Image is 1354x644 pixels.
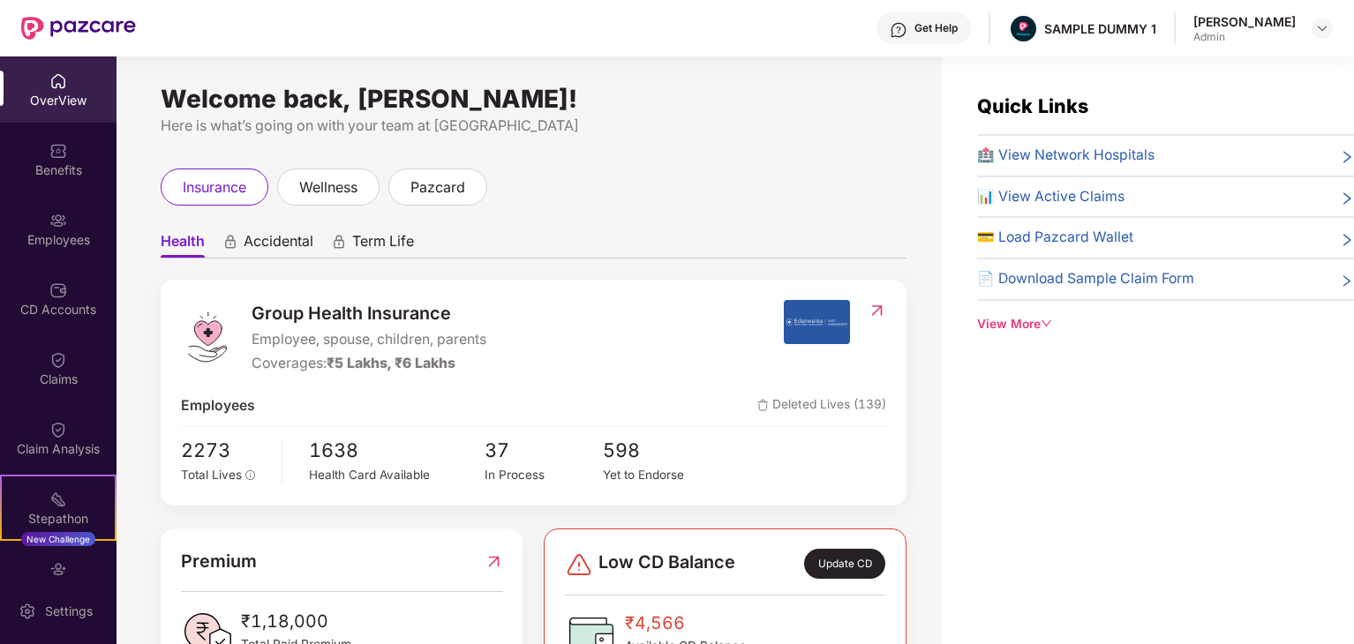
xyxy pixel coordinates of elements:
[410,176,465,198] span: pazcard
[49,72,67,90] img: svg+xml;base64,PHN2ZyBpZD0iSG9tZSIgeG1sbnM9Imh0dHA6Ly93d3cudzMub3JnLzIwMDAvc3ZnIiB3aWR0aD0iMjAiIG...
[181,548,257,575] span: Premium
[2,510,115,528] div: Stepathon
[1041,318,1053,330] span: down
[804,549,885,579] div: Update CD
[1340,272,1354,290] span: right
[21,17,136,40] img: New Pazcare Logo
[757,400,769,411] img: deleteIcon
[1315,21,1329,35] img: svg+xml;base64,PHN2ZyBpZD0iRHJvcGRvd24tMzJ4MzIiIHhtbG5zPSJodHRwOi8vd3d3LnczLm9yZy8yMDAwL3N2ZyIgd2...
[49,490,67,508] img: svg+xml;base64,PHN2ZyB4bWxucz0iaHR0cDovL3d3dy53My5vcmcvMjAwMC9zdmciIHdpZHRoPSIyMSIgaGVpZ2h0PSIyMC...
[299,176,357,198] span: wellness
[1340,148,1354,167] span: right
[49,421,67,438] img: svg+xml;base64,PHN2ZyBpZD0iQ2xhaW0iIHhtbG5zPSJodHRwOi8vd3d3LnczLm9yZy8yMDAwL3N2ZyIgd2lkdGg9IjIwIi...
[977,315,1354,334] div: View More
[598,549,735,579] span: Low CD Balance
[625,610,746,637] span: ₹4,566
[241,608,351,635] span: ₹1,18,000
[1193,30,1296,44] div: Admin
[868,302,886,319] img: RedirectIcon
[757,395,886,417] span: Deleted Lives (139)
[183,176,246,198] span: insurance
[309,436,485,466] span: 1638
[222,234,238,250] div: animation
[977,268,1194,290] span: 📄 Download Sample Claim Form
[977,186,1125,208] span: 📊 View Active Claims
[327,355,455,371] span: ₹5 Lakhs, ₹6 Lakhs
[352,232,414,258] span: Term Life
[603,466,720,484] div: Yet to Endorse
[21,532,95,546] div: New Challenge
[331,234,347,250] div: animation
[1340,190,1354,208] span: right
[784,300,850,344] img: insurerIcon
[244,232,313,258] span: Accidental
[181,436,269,466] span: 2273
[977,145,1155,167] span: 🏥 View Network Hospitals
[181,311,234,363] img: logo
[1044,20,1156,37] div: SAMPLE DUMMY 1
[49,560,67,578] img: svg+xml;base64,PHN2ZyBpZD0iRW5kb3JzZW1lbnRzIiB4bWxucz0iaHR0cDovL3d3dy53My5vcmcvMjAwMC9zdmciIHdpZH...
[49,142,67,160] img: svg+xml;base64,PHN2ZyBpZD0iQmVuZWZpdHMiIHhtbG5zPSJodHRwOi8vd3d3LnczLm9yZy8yMDAwL3N2ZyIgd2lkdGg9Ij...
[977,227,1133,249] span: 💳 Load Pazcard Wallet
[181,468,242,482] span: Total Lives
[1011,16,1036,41] img: Pazcare_Alternative_logo-01-01.png
[252,300,486,327] span: Group Health Insurance
[40,603,98,620] div: Settings
[485,466,602,484] div: In Process
[1193,13,1296,30] div: [PERSON_NAME]
[977,94,1088,117] span: Quick Links
[161,92,906,106] div: Welcome back, [PERSON_NAME]!
[1340,230,1354,249] span: right
[603,436,720,466] span: 598
[252,329,486,351] span: Employee, spouse, children, parents
[309,466,485,484] div: Health Card Available
[49,351,67,369] img: svg+xml;base64,PHN2ZyBpZD0iQ2xhaW0iIHhtbG5zPSJodHRwOi8vd3d3LnczLm9yZy8yMDAwL3N2ZyIgd2lkdGg9IjIwIi...
[19,603,36,620] img: svg+xml;base64,PHN2ZyBpZD0iU2V0dGluZy0yMHgyMCIgeG1sbnM9Imh0dHA6Ly93d3cudzMub3JnLzIwMDAvc3ZnIiB3aW...
[245,470,256,481] span: info-circle
[565,550,593,579] img: svg+xml;base64,PHN2ZyBpZD0iRGFuZ2VyLTMyeDMyIiB4bWxucz0iaHR0cDovL3d3dy53My5vcmcvMjAwMC9zdmciIHdpZH...
[485,548,503,575] img: RedirectIcon
[890,21,907,39] img: svg+xml;base64,PHN2ZyBpZD0iSGVscC0zMngzMiIgeG1sbnM9Imh0dHA6Ly93d3cudzMub3JnLzIwMDAvc3ZnIiB3aWR0aD...
[161,232,205,258] span: Health
[49,212,67,229] img: svg+xml;base64,PHN2ZyBpZD0iRW1wbG95ZWVzIiB4bWxucz0iaHR0cDovL3d3dy53My5vcmcvMjAwMC9zdmciIHdpZHRoPS...
[914,21,958,35] div: Get Help
[485,436,602,466] span: 37
[252,353,486,375] div: Coverages:
[49,281,67,299] img: svg+xml;base64,PHN2ZyBpZD0iQ0RfQWNjb3VudHMiIGRhdGEtbmFtZT0iQ0QgQWNjb3VudHMiIHhtbG5zPSJodHRwOi8vd3...
[181,395,255,417] span: Employees
[161,115,906,137] div: Here is what’s going on with your team at [GEOGRAPHIC_DATA]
